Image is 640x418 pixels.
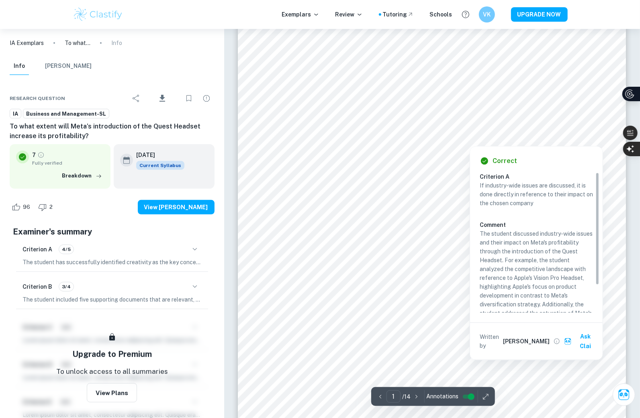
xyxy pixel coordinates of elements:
span: 3/4 [59,283,74,290]
h6: Comment [480,220,593,229]
p: / 14 [402,392,411,401]
span: IA [10,110,21,118]
button: View [PERSON_NAME] [138,200,215,214]
p: Info [111,39,122,47]
h5: Upgrade to Premium [72,348,152,360]
span: Annotations [426,392,458,401]
button: View Plans [87,383,137,402]
p: To what extent will Meta’s introduction of the Quest Headset increase its profitability? [65,39,90,47]
button: View full profile [551,336,562,347]
span: Research question [10,95,65,102]
div: This exemplar is based on the current syllabus. Feel free to refer to it for inspiration/ideas wh... [136,161,184,170]
span: Fully verified [32,159,104,167]
div: Share [128,90,144,106]
button: Help and Feedback [459,8,472,21]
h6: VK [482,10,491,19]
p: The student discussed industry-wide issues and their impact on Meta's profitability through the i... [480,229,593,344]
span: Business and Management-SL [23,110,109,118]
button: Breakdown [60,170,104,182]
h5: Examiner's summary [13,226,211,238]
a: Grade fully verified [37,151,45,159]
a: Tutoring [383,10,414,19]
span: 2 [45,203,57,211]
div: Download [146,88,179,109]
div: Dislike [36,201,57,214]
a: IA [10,109,21,119]
p: To unlock access to all summaries [56,367,168,377]
button: [PERSON_NAME] [45,57,92,75]
span: 4/5 [59,246,74,253]
div: Like [10,201,35,214]
p: Exemplars [282,10,319,19]
span: 96 [18,203,35,211]
p: The student included five supporting documents that are relevant, contemporary, and clearly label... [22,295,202,304]
span: Current Syllabus [136,161,184,170]
p: 7 [32,151,36,159]
p: The student has successfully identified creativity as the key concept for the Internal Assessment... [22,258,202,267]
button: Ask Clai [562,329,599,353]
h6: Correct [493,156,517,166]
p: Written by [480,332,501,350]
h6: Criterion B [22,282,52,291]
p: If industry-wide issues are discussed, it is done directly in reference to their impact on the ch... [480,181,593,208]
a: IA Exemplars [10,39,44,47]
img: clai.svg [564,338,572,345]
button: Info [10,57,29,75]
h6: Criterion A [480,172,599,181]
button: Ask Clai [613,383,635,406]
div: Bookmark [181,90,197,106]
h6: To what extent will Meta’s introduction of the Quest Headset increase its profitability? [10,122,215,141]
button: VK [479,6,495,22]
button: UPGRADE NOW [511,7,568,22]
p: Review [335,10,363,19]
img: Clastify logo [73,6,124,22]
h6: [PERSON_NAME] [503,337,550,346]
a: Schools [430,10,452,19]
h6: [DATE] [136,151,178,159]
a: Business and Management-SL [23,109,109,119]
div: Report issue [198,90,215,106]
h6: Criterion A [22,245,52,254]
